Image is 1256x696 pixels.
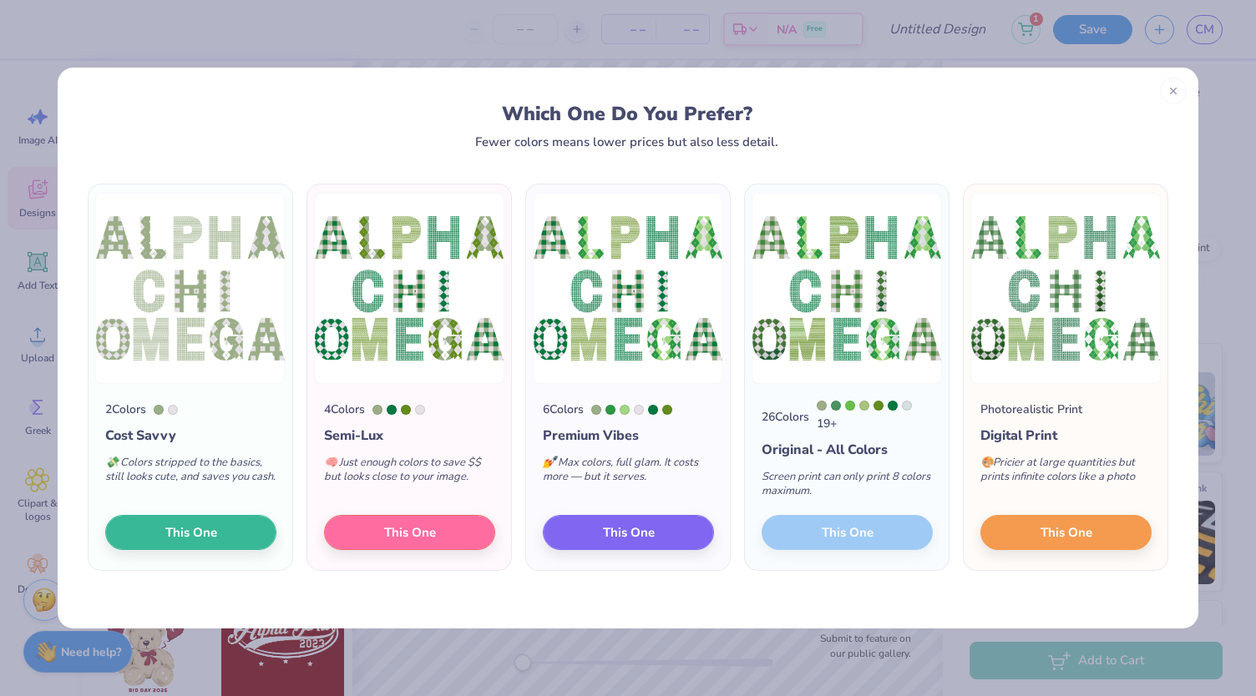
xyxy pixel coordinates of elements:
div: Fewer colors means lower prices but also less detail. [475,135,778,149]
div: Original - All Colors [762,440,933,460]
div: 7494 C [817,401,827,411]
div: Cost Savvy [105,426,276,446]
div: Pricier at large quantities but prints infinite colors like a photo [980,446,1152,501]
span: 💅 [543,455,556,470]
div: 7732 C [888,401,898,411]
div: Semi-Lux [324,426,495,446]
div: 359 C [620,405,630,415]
div: 577 C [859,401,869,411]
button: This One [324,515,495,550]
div: 7739 C [605,405,615,415]
img: 6 color option [533,193,723,384]
div: Max colors, full glam. It costs more — but it serves. [543,446,714,501]
div: Photorealistic Print [980,401,1082,418]
div: 7494 C [372,405,382,415]
button: This One [543,515,714,550]
div: 370 C [662,405,672,415]
img: Photorealistic preview [970,193,1161,384]
div: 6 Colors [543,401,584,418]
span: This One [603,523,655,542]
div: 7541 C [902,401,912,411]
div: 7494 C [591,405,601,415]
div: Screen print can only print 8 colors maximum. [762,460,933,515]
span: 💸 [105,455,119,470]
div: 7732 C [648,405,658,415]
div: 370 C [401,405,411,415]
img: 4 color option [314,193,504,384]
div: 663 C [168,405,178,415]
div: 663 C [415,405,425,415]
div: 370 C [874,401,884,411]
div: Premium Vibes [543,426,714,446]
span: 🎨 [980,455,994,470]
div: 4 Colors [324,401,365,418]
img: 26 color option [752,193,942,384]
div: 19 + [817,401,933,432]
span: This One [165,523,217,542]
span: This One [384,523,436,542]
img: 2 color option [95,193,286,384]
div: 7730 C [831,401,841,411]
div: Digital Print [980,426,1152,446]
span: This One [1041,523,1092,542]
div: Just enough colors to save $$ but looks close to your image. [324,446,495,501]
div: Colors stripped to the basics, still looks cute, and saves you cash. [105,446,276,501]
button: This One [980,515,1152,550]
div: 2 Colors [105,401,146,418]
div: 26 Colors [762,408,809,426]
div: 360 C [845,401,855,411]
div: Which One Do You Prefer? [104,103,1152,125]
div: 7732 C [387,405,397,415]
div: 7494 C [154,405,164,415]
div: 663 C [634,405,644,415]
button: This One [105,515,276,550]
span: 🧠 [324,455,337,470]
